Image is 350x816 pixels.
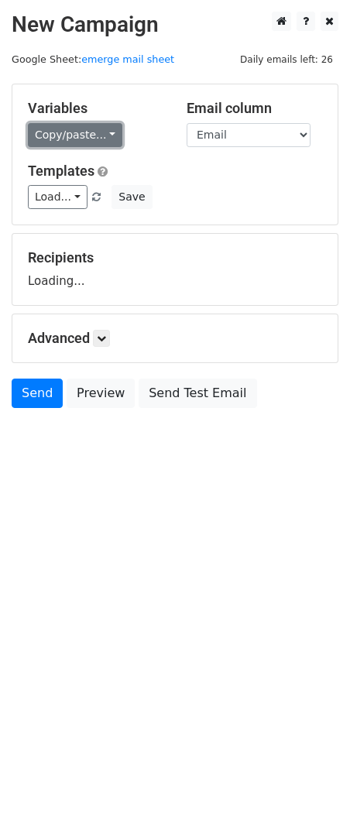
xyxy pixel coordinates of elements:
[28,249,322,266] h5: Recipients
[28,123,122,147] a: Copy/paste...
[12,379,63,408] a: Send
[28,185,87,209] a: Load...
[187,100,322,117] h5: Email column
[81,53,174,65] a: emerge mail sheet
[235,51,338,68] span: Daily emails left: 26
[235,53,338,65] a: Daily emails left: 26
[28,163,94,179] a: Templates
[28,249,322,290] div: Loading...
[12,12,338,38] h2: New Campaign
[273,742,350,816] iframe: Chat Widget
[139,379,256,408] a: Send Test Email
[28,100,163,117] h5: Variables
[67,379,135,408] a: Preview
[12,53,174,65] small: Google Sheet:
[112,185,152,209] button: Save
[28,330,322,347] h5: Advanced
